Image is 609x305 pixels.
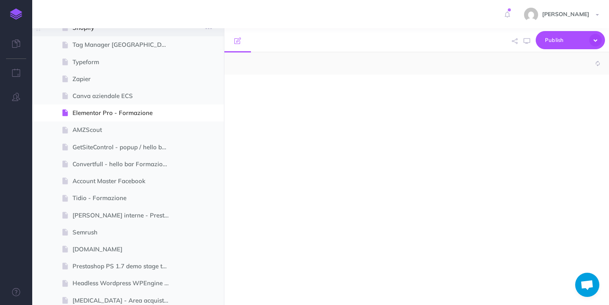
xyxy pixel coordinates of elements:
[72,40,176,50] span: Tag Manager [GEOGRAPHIC_DATA]
[72,211,176,220] span: [PERSON_NAME] interne - Prestashop 1.7
[72,91,176,101] span: Canva aziendale ECS
[72,228,176,237] span: Semrush
[72,193,176,203] span: Tidio - Formazione
[538,10,593,18] span: [PERSON_NAME]
[72,125,176,135] span: AMZScout
[10,8,22,20] img: logo-mark.svg
[575,273,599,297] div: Aprire la chat
[72,57,176,67] span: Typeform
[72,278,176,288] span: Headless Wordpress WPEngine Atlas
[545,34,585,46] span: Publish
[72,74,176,84] span: Zapier
[524,8,538,22] img: 0bad668c83d50851a48a38b229b40e4a.jpg
[72,142,176,152] span: GetSiteControl - popup / hello bar Formazione
[72,176,176,186] span: Account Master Facebook
[536,31,605,49] button: Publish
[72,108,176,118] span: Elementor Pro - Formazione
[72,159,176,169] span: Convertfull - hello bar Formazione
[72,261,176,271] span: Prestashop PS 1.7 demo stage test
[72,244,176,254] span: [DOMAIN_NAME]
